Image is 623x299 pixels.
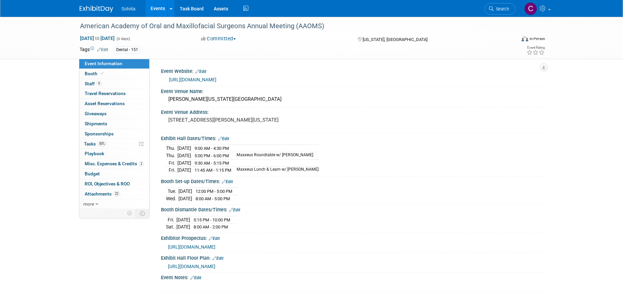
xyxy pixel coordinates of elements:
[161,107,543,116] div: Event Venue Address:
[168,117,313,123] pre: [STREET_ADDRESS][PERSON_NAME][US_STATE]
[94,36,100,41] span: to
[85,181,130,186] span: ROI, Objectives & ROO
[169,77,216,82] a: [URL][DOMAIN_NAME]
[494,6,509,11] span: Search
[177,167,191,174] td: [DATE]
[222,179,233,184] a: Edit
[166,152,177,160] td: Thu.
[199,35,239,42] button: Committed
[161,233,543,242] div: Exhibitor Prospectus:
[161,205,543,213] div: Booth Dismantle Dates/Times:
[166,145,177,152] td: Thu.
[166,94,538,104] div: [PERSON_NAME][US_STATE][GEOGRAPHIC_DATA]
[79,69,149,79] a: Booth
[168,244,215,250] a: [URL][DOMAIN_NAME]
[85,121,107,126] span: Shipments
[79,59,149,69] a: Event Information
[485,3,515,15] a: Search
[114,46,140,53] div: Dental - 151
[190,275,201,280] a: Edit
[85,161,144,166] span: Misc. Expenses & Credits
[161,86,543,95] div: Event Venue Name:
[85,191,120,197] span: Attachments
[97,141,107,146] span: 50%
[136,209,150,218] td: Toggle Event Tabs
[161,272,543,281] div: Event Notes:
[195,69,206,74] a: Edit
[178,188,192,195] td: [DATE]
[166,216,176,223] td: Fri.
[176,223,190,230] td: [DATE]
[79,149,149,159] a: Playbook
[79,99,149,109] a: Asset Reservations
[113,191,120,196] span: 22
[161,176,543,185] div: Booth Set-up Dates/Times:
[177,145,191,152] td: [DATE]
[121,6,135,11] span: Solvita
[196,189,232,194] span: 12:00 PM - 5:00 PM
[476,35,545,45] div: Event Format
[161,133,543,142] div: Exhibit Hall Dates/Times:
[79,139,149,149] a: Tasks50%
[166,167,177,174] td: Fri.
[209,236,220,241] a: Edit
[79,189,149,199] a: Attachments22
[80,35,115,41] span: [DATE] [DATE]
[168,264,215,269] a: [URL][DOMAIN_NAME]
[85,111,107,116] span: Giveaways
[233,167,319,174] td: Maxxeus Lunch & Learn w/ [PERSON_NAME]
[84,141,107,146] span: Tasks
[212,256,223,261] a: Edit
[195,153,229,158] span: 5:00 PM - 6:00 PM
[196,196,230,201] span: 8:00 AM - 5:00 PM
[79,109,149,119] a: Giveaways
[83,201,94,207] span: more
[78,20,505,32] div: American Academy of Oral and Maxillofacial Surgeons Annual Meeting (AAOMS)
[80,46,108,54] td: Tags
[79,119,149,129] a: Shipments
[85,171,100,176] span: Budget
[79,159,149,169] a: Misc. Expenses & Credits2
[363,37,427,42] span: [US_STATE], [GEOGRAPHIC_DATA]
[166,223,176,230] td: Sat.
[139,161,144,166] span: 2
[85,101,125,106] span: Asset Reservations
[116,37,130,41] span: (6 days)
[524,2,537,15] img: Cindy Miller
[85,91,126,96] span: Travel Reservations
[166,195,178,202] td: Wed.
[79,129,149,139] a: Sponsorships
[161,253,543,262] div: Exhibit Hall Floor Plan:
[176,216,190,223] td: [DATE]
[97,47,108,52] a: Edit
[178,195,192,202] td: [DATE]
[96,81,101,86] span: 9
[161,66,543,75] div: Event Website:
[195,161,229,166] span: 9:30 AM - 5:15 PM
[166,188,178,195] td: Tue.
[85,131,114,136] span: Sponsorships
[166,159,177,167] td: Fri.
[124,209,136,218] td: Personalize Event Tab Strip
[233,152,319,160] td: Maxxeus Roundtable w/ [PERSON_NAME]
[195,168,231,173] span: 11:45 AM - 1:15 PM
[529,36,545,41] div: In-Person
[80,6,113,12] img: ExhibitDay
[79,169,149,179] a: Budget
[85,61,122,66] span: Event Information
[522,36,528,41] img: Format-Inperson.png
[177,152,191,160] td: [DATE]
[79,79,149,89] a: Staff9
[229,208,240,212] a: Edit
[195,146,229,151] span: 9:00 AM - 4:30 PM
[85,151,104,156] span: Playbook
[194,217,230,222] span: 5:15 PM - 10:00 PM
[79,199,149,209] a: more
[85,81,101,86] span: Staff
[218,136,229,141] a: Edit
[79,179,149,189] a: ROI, Objectives & ROO
[194,224,228,229] span: 8:00 AM - 2:00 PM
[85,71,105,76] span: Booth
